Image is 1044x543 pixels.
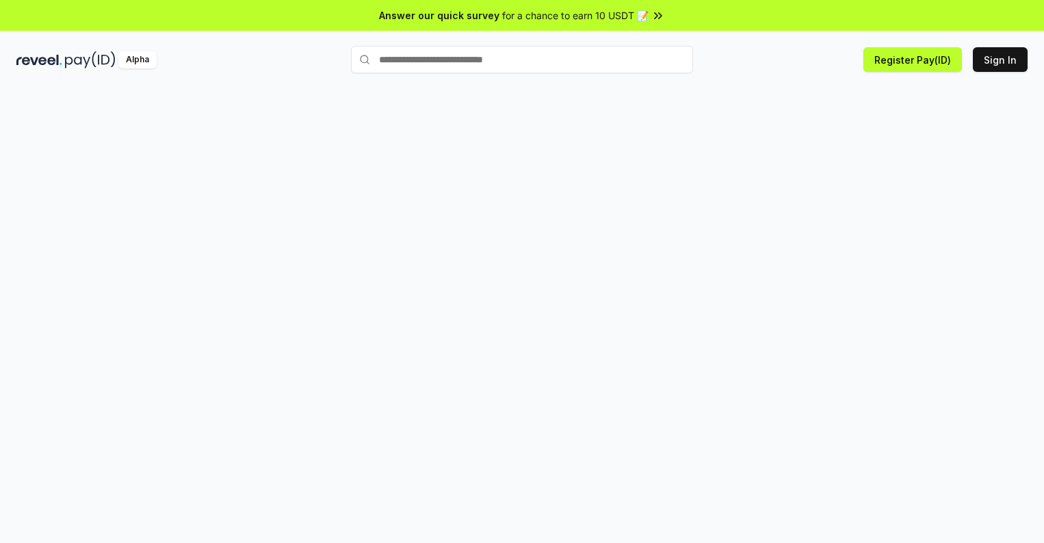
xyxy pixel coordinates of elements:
[118,51,157,68] div: Alpha
[379,8,499,23] span: Answer our quick survey
[973,47,1028,72] button: Sign In
[16,51,62,68] img: reveel_dark
[863,47,962,72] button: Register Pay(ID)
[65,51,116,68] img: pay_id
[502,8,649,23] span: for a chance to earn 10 USDT 📝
